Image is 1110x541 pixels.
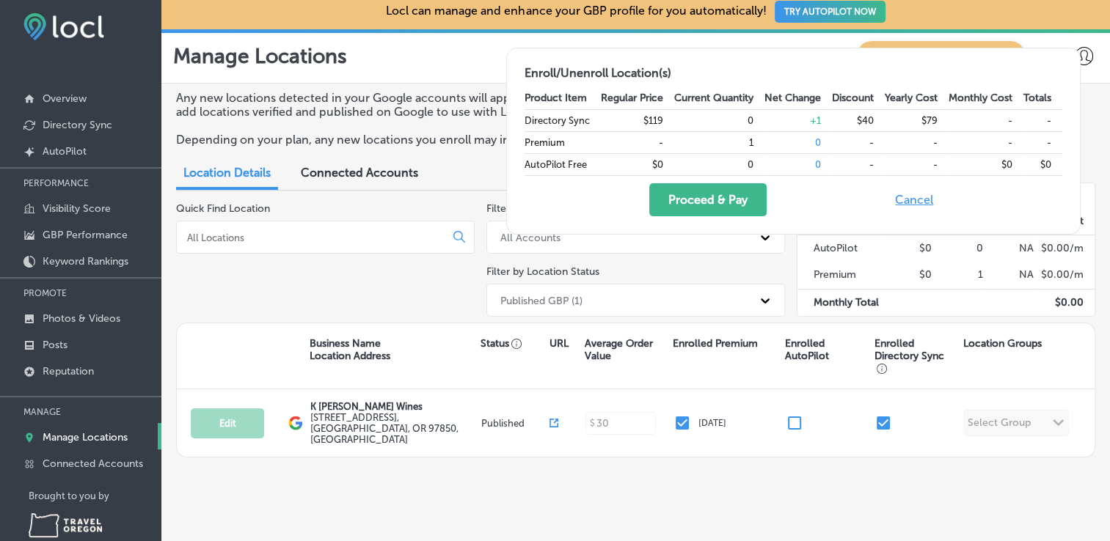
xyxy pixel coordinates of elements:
p: Manage Locations [43,431,128,444]
td: Directory Sync [525,109,601,131]
th: Discount [832,87,885,109]
td: $0 [882,235,932,262]
td: $ 0.00 /m [1034,235,1095,262]
p: Brought to you by [29,490,161,501]
label: Filter by Location Status [486,265,599,278]
input: All Locations [186,231,442,244]
button: Edit [191,408,264,438]
p: AutoPilot [43,145,87,158]
td: + 1 [764,109,832,131]
p: Keyword Rankings [43,255,128,268]
p: URL [549,337,569,350]
button: TRY AUTOPILOT NOW [775,1,886,23]
td: $40 [832,109,885,131]
td: NA [983,262,1034,289]
h2: Enroll/Unenroll Location(s) [525,66,1062,80]
td: - [601,131,674,153]
p: Published [481,418,549,429]
p: Visibility Score [43,202,111,215]
div: Published GBP (1) [500,294,583,306]
p: Enrolled Premium [673,337,758,350]
img: logo [288,416,303,430]
p: Business Name Location Address [310,337,390,362]
th: Totals [1023,87,1062,109]
button: Proceed & Pay [649,183,767,216]
td: - [1023,109,1062,131]
th: Product Item [525,87,601,109]
p: Location Groups [963,337,1042,350]
td: Premium [525,131,601,153]
td: - [885,131,949,153]
p: Status [481,337,549,350]
td: $0 [601,153,674,175]
div: All Accounts [500,231,561,243]
td: 0 [932,235,983,262]
p: [DATE] [698,418,726,428]
th: Monthly Cost [949,87,1023,109]
td: 0 [764,153,832,175]
p: Posts [43,339,67,351]
td: AutoPilot Free [525,153,601,175]
td: Premium [797,262,882,289]
td: NA [983,235,1034,262]
p: Overview [43,92,87,105]
td: $ 0.00 [1034,289,1095,316]
button: Cancel [891,183,938,216]
th: Regular Price [601,87,674,109]
td: - [949,109,1023,131]
td: - [949,131,1023,153]
td: $ 0.00 /m [1034,262,1095,289]
td: - [832,131,885,153]
td: - [885,153,949,175]
th: Current Quantity [674,87,764,109]
td: AutoPilot [797,235,882,262]
label: Filter by GBP Account [486,202,591,215]
td: 0 [764,131,832,153]
p: Connected Accounts [43,457,143,470]
td: - [1023,131,1062,153]
p: Enrolled Directory Sync [875,337,956,375]
td: $119 [601,109,674,131]
p: Depending on your plan, any new locations you enroll may increase your monthly subscription costs. [176,133,773,147]
p: Enrolled AutoPilot [785,337,866,362]
p: Average Order Value [585,337,665,362]
td: Monthly Total [797,289,882,316]
td: 1 [932,262,983,289]
td: $0 [882,262,932,289]
p: Directory Sync [43,119,112,131]
td: $79 [885,109,949,131]
p: GBP Performance [43,229,128,241]
span: Keyword Ranking Credits: 20 [857,41,1025,71]
p: K [PERSON_NAME] Wines [310,401,478,412]
p: Photos & Videos [43,312,120,325]
p: Any new locations detected in your Google accounts will appear in the list below. Please note you... [176,91,773,119]
p: Manage Locations [173,44,347,68]
td: $0 [949,153,1023,175]
img: fda3e92497d09a02dc62c9cd864e3231.png [23,13,104,40]
span: Connected Accounts [301,166,418,180]
label: [STREET_ADDRESS] , [GEOGRAPHIC_DATA], OR 97850, [GEOGRAPHIC_DATA] [310,412,478,445]
td: 0 [674,109,764,131]
td: 0 [674,153,764,175]
td: 1 [674,131,764,153]
th: Net Change [764,87,832,109]
td: $0 [1023,153,1062,175]
p: Reputation [43,365,94,378]
td: - [832,153,885,175]
span: Location Details [183,166,271,180]
th: Yearly Cost [885,87,949,109]
label: Quick Find Location [176,202,270,215]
